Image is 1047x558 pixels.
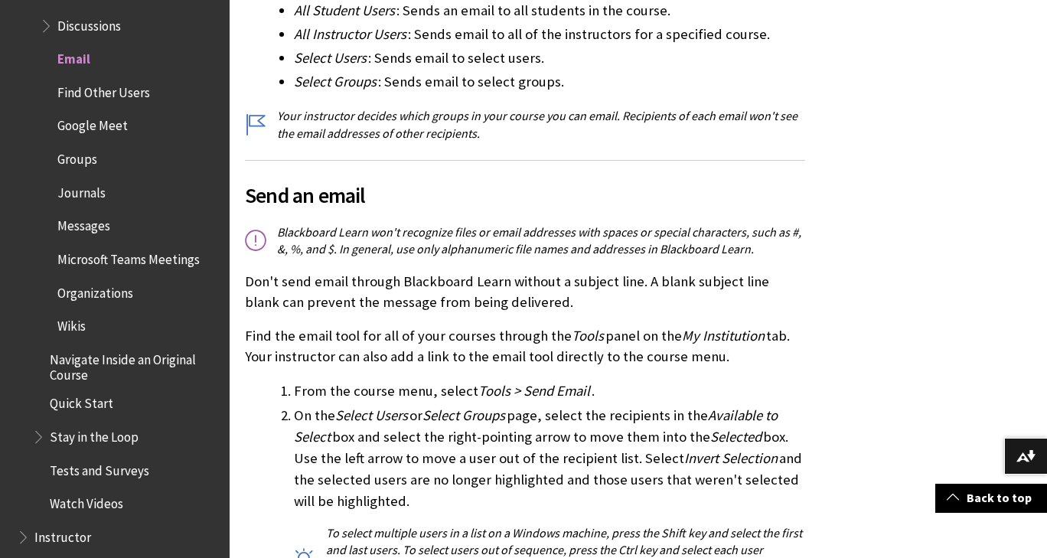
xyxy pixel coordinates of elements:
span: Select Groups [422,406,505,424]
span: Stay in the Loop [50,424,139,445]
p: Blackboard Learn won't recognize files or email addresses with spaces or special characters, such... [245,224,805,258]
li: : Sends email to select users. [294,47,805,69]
span: Messages [57,214,110,234]
li: : Sends email to select groups. [294,71,805,93]
p: Your instructor decides which groups in your course you can email. Recipients of each email won't... [245,107,805,142]
li: : Sends email to all of the instructors for a specified course. [294,24,805,45]
span: Watch Videos [50,491,123,511]
span: Journals [57,180,106,201]
span: Instructor [34,524,91,545]
p: Don't send email through Blackboard Learn without a subject line. A blank subject line blank can ... [245,272,805,312]
span: Selected [710,428,762,445]
span: Groups [57,146,97,167]
span: Organizations [57,280,133,301]
span: Send an email [245,179,805,211]
span: Tools [572,327,604,344]
span: Tools > Send Email [478,382,590,400]
span: Tests and Surveys [50,458,149,478]
p: Find the email tool for all of your courses through the panel on the tab. Your instructor can als... [245,326,805,366]
span: Email [57,46,90,67]
a: Back to top [935,484,1047,512]
span: Invert Selection [684,449,778,467]
span: Select Groups [294,73,377,90]
span: My Institution [682,327,765,344]
span: Google Meet [57,113,128,134]
span: All Student Users [294,2,395,19]
span: Select Users [335,406,408,424]
span: Available to Select [294,406,778,445]
li: From the course menu, select . [294,380,805,402]
span: Find Other Users [57,80,150,100]
span: All Instructor Users [294,25,406,43]
span: Microsoft Teams Meetings [57,246,200,267]
span: Discussions [57,13,121,34]
span: Quick Start [50,390,113,411]
span: Navigate Inside an Original Course [50,347,219,383]
span: Select Users [294,49,367,67]
span: Wikis [57,314,86,334]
